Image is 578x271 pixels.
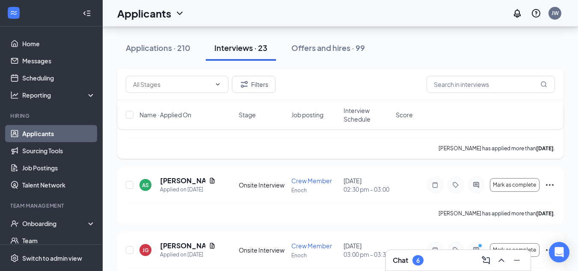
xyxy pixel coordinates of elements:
div: Applied on [DATE] [160,250,216,259]
button: Minimize [510,253,524,267]
div: Switch to admin view [22,254,82,262]
svg: Ellipses [545,245,555,255]
div: Applied on [DATE] [160,185,216,194]
div: AS [142,182,149,189]
input: All Stages [133,80,211,89]
a: Job Postings [22,159,95,176]
span: Job posting [291,110,323,119]
p: [PERSON_NAME] has applied more than . [439,210,555,217]
svg: Collapse [83,9,91,18]
span: Name · Applied On [139,110,191,119]
svg: Notifications [512,8,522,18]
span: Crew Member [291,177,332,185]
svg: MagnifyingGlass [540,81,547,88]
svg: Ellipses [545,180,555,190]
span: Score [396,110,413,119]
div: [DATE] [344,176,391,194]
b: [DATE] [536,210,554,217]
svg: WorkstreamLogo [9,9,18,17]
svg: QuestionInfo [531,8,541,18]
svg: Tag [451,247,461,253]
div: Team Management [10,202,94,209]
p: [PERSON_NAME] has applied more than . [439,145,555,152]
svg: Analysis [10,91,19,99]
span: 03:00 pm - 03:30 pm [344,250,391,259]
a: Applicants [22,125,95,142]
button: Mark as complete [490,243,539,257]
div: Offers and hires · 99 [291,42,365,53]
div: JG [142,247,149,254]
a: Sourcing Tools [22,142,95,159]
svg: Settings [10,254,19,262]
svg: Note [430,182,440,188]
svg: ActiveChat [471,182,481,188]
button: ChevronUp [495,253,508,267]
svg: Tag [451,182,461,188]
svg: UserCheck [10,219,19,228]
h3: Chat [393,256,408,265]
p: Enoch [291,187,338,194]
div: Onsite Interview [239,181,286,189]
svg: Document [209,242,216,249]
svg: Minimize [512,255,522,265]
input: Search in interviews [427,76,555,93]
div: 6 [416,257,420,264]
h1: Applicants [117,6,171,21]
span: Mark as complete [493,182,536,188]
button: Filter Filters [232,76,276,93]
p: Enoch [291,252,338,259]
div: Onsite Interview [239,246,286,254]
svg: ComposeMessage [481,255,491,265]
span: Interview Schedule [344,106,391,123]
a: Messages [22,52,95,69]
div: [DATE] [344,241,391,259]
span: Crew Member [291,242,332,250]
span: Stage [239,110,256,119]
b: [DATE] [536,145,554,152]
div: Reporting [22,91,96,99]
span: 02:30 pm - 03:00 pm [344,185,391,194]
svg: Filter [239,79,249,89]
div: Onboarding [22,219,88,228]
div: Applications · 210 [126,42,190,53]
div: Hiring [10,112,94,119]
a: Talent Network [22,176,95,194]
div: JW [551,9,559,17]
h5: [PERSON_NAME] [160,176,205,185]
a: Team [22,232,95,249]
svg: ChevronDown [175,8,185,18]
button: Mark as complete [490,178,539,192]
svg: ChevronDown [214,81,221,88]
a: Home [22,35,95,52]
svg: ActiveChat [471,247,481,253]
svg: Document [209,177,216,184]
svg: PrimaryDot [476,243,486,250]
a: Scheduling [22,69,95,86]
div: Interviews · 23 [214,42,267,53]
button: ComposeMessage [479,253,493,267]
span: Mark as complete [493,247,536,253]
h5: [PERSON_NAME] [160,241,205,250]
div: Open Intercom Messenger [549,242,569,262]
svg: ChevronUp [496,255,507,265]
svg: Note [430,247,440,253]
